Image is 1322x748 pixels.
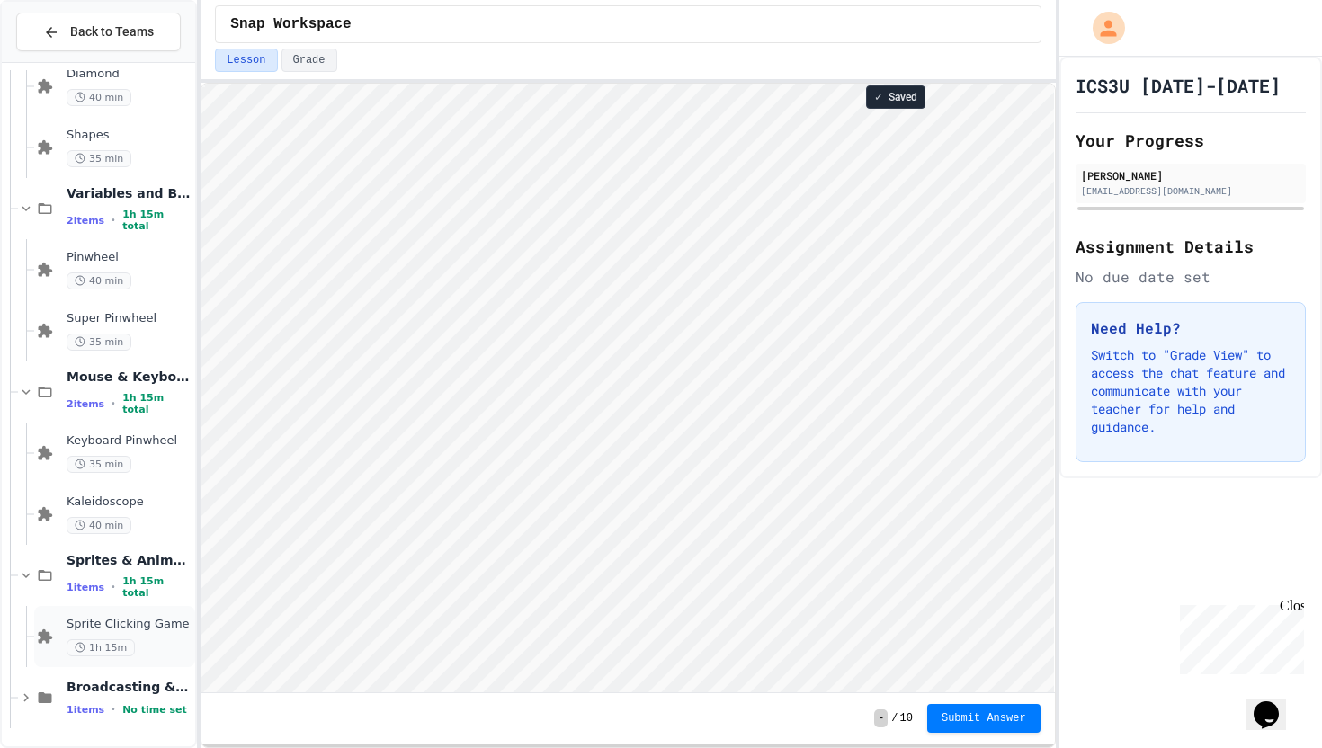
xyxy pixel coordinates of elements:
span: Keyboard Pinwheel [67,433,192,449]
span: Kaleidoscope [67,494,192,510]
span: Submit Answer [942,711,1026,726]
span: Mouse & Keyboard [67,369,192,385]
button: Grade [281,49,337,72]
span: 2 items [67,215,104,227]
iframe: chat widget [1246,676,1304,730]
div: Chat with us now!Close [7,7,124,114]
span: 10 [900,711,913,726]
div: My Account [1074,7,1130,49]
span: 40 min [67,517,131,534]
div: [EMAIL_ADDRESS][DOMAIN_NAME] [1081,184,1300,198]
span: 1h 15m total [122,209,192,232]
span: Back to Teams [70,22,154,41]
h2: Assignment Details [1076,234,1306,259]
span: Sprite Clicking Game [67,617,192,632]
p: Switch to "Grade View" to access the chat feature and communicate with your teacher for help and ... [1091,346,1291,436]
span: Saved [889,90,917,104]
span: Diamond [67,67,192,82]
button: Back to Teams [16,13,181,51]
span: 2 items [67,398,104,410]
span: Pinwheel [67,250,192,265]
h1: ICS3U [DATE]-[DATE] [1076,73,1281,98]
span: 1h 15m [67,639,135,656]
span: Snap Workspace [230,13,351,35]
iframe: Snap! Programming Environment [201,84,1054,692]
span: ✓ [874,90,883,104]
span: 40 min [67,272,131,289]
button: Lesson [215,49,277,72]
span: 35 min [67,456,131,473]
span: 1h 15m total [122,392,192,415]
span: • [112,396,115,411]
span: 35 min [67,150,131,167]
h3: Need Help? [1091,317,1291,339]
span: 1h 15m total [122,575,192,599]
span: Broadcasting & Cloning [67,679,192,695]
span: 1 items [67,704,104,716]
iframe: chat widget [1173,598,1304,674]
button: Submit Answer [927,704,1041,733]
span: No time set [122,704,187,716]
div: No due date set [1076,266,1306,288]
span: 40 min [67,89,131,106]
div: [PERSON_NAME] [1081,167,1300,183]
span: Super Pinwheel [67,311,192,326]
span: Variables and Blocks [67,185,192,201]
span: 1 items [67,582,104,593]
span: Shapes [67,128,192,143]
span: 35 min [67,334,131,351]
span: Sprites & Animation [67,552,192,568]
span: • [112,580,115,594]
h2: Your Progress [1076,128,1306,153]
span: / [891,711,898,726]
span: - [874,709,888,727]
span: • [112,702,115,717]
span: • [112,213,115,227]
